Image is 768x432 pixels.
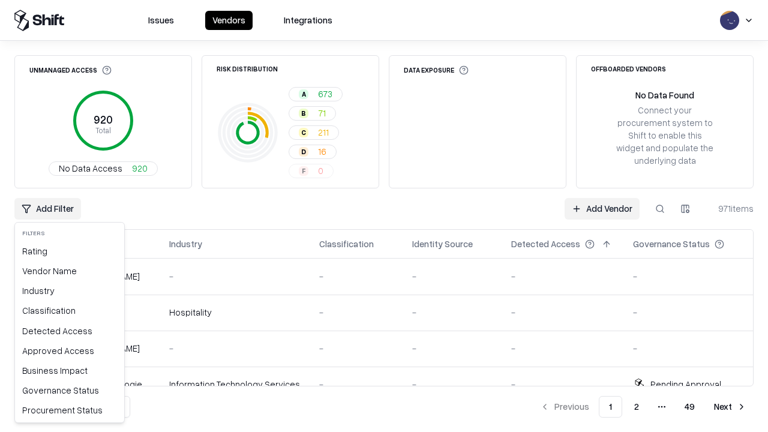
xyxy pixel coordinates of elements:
[14,222,125,423] div: Add Filter
[17,261,122,281] div: Vendor Name
[17,361,122,380] div: Business Impact
[17,301,122,320] div: Classification
[17,380,122,400] div: Governance Status
[17,281,122,301] div: Industry
[17,241,122,261] div: Rating
[17,341,122,361] div: Approved Access
[17,400,122,420] div: Procurement Status
[17,225,122,241] div: Filters
[17,321,122,341] div: Detected Access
